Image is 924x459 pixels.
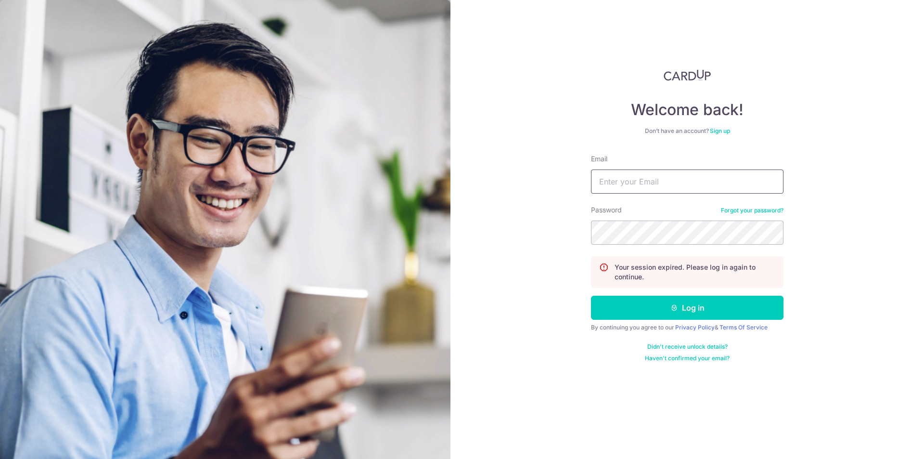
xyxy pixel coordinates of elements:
[645,354,730,362] a: Haven't confirmed your email?
[591,100,783,119] h4: Welcome back!
[591,154,607,164] label: Email
[615,262,775,282] p: Your session expired. Please log in again to continue.
[664,69,711,81] img: CardUp Logo
[591,324,783,331] div: By continuing you agree to our &
[591,296,783,320] button: Log in
[675,324,715,331] a: Privacy Policy
[85,7,105,15] span: Help
[719,324,768,331] a: Terms Of Service
[591,127,783,135] div: Don’t have an account?
[710,127,730,134] a: Sign up
[591,170,783,194] input: Enter your Email
[721,207,783,214] a: Forgot your password?
[591,205,622,215] label: Password
[647,343,728,351] a: Didn't receive unlock details?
